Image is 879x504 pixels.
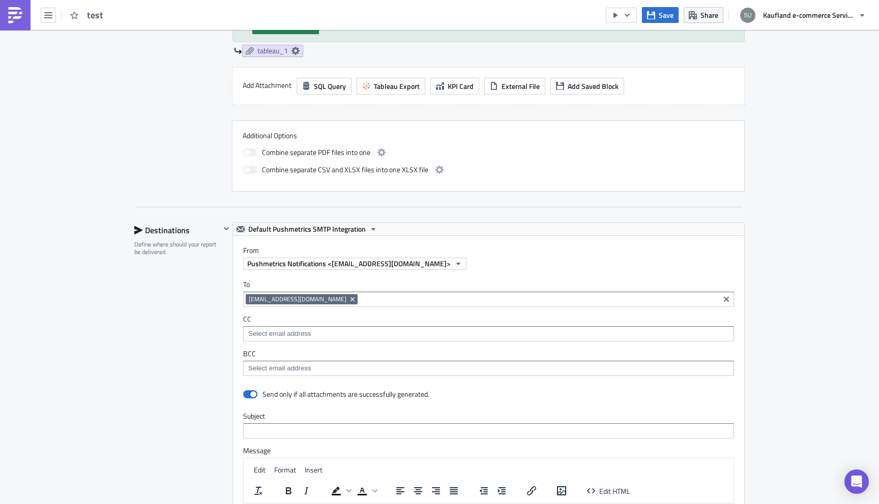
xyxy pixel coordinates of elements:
[328,484,353,498] div: Background color
[475,484,492,498] button: Decrease indent
[243,314,734,324] label: CC
[348,294,358,304] button: Remove Tag
[763,10,855,20] span: Kaufland e-commerce Services GmbH & Co. KG
[659,10,673,20] span: Save
[502,81,540,91] span: External File
[354,484,379,498] div: Text color
[243,349,734,358] label: BCC
[243,258,466,270] button: Pushmetrics Notifications <[EMAIL_ADDRESS][DOMAIN_NAME]>
[243,446,734,455] label: Message
[134,240,220,256] div: Define where should your report be delivered.
[445,484,462,498] button: Justify
[233,223,381,235] button: Default Pushmetrics SMTP Integration
[392,484,409,498] button: Align left
[243,280,734,289] label: To
[87,9,128,21] span: test
[243,131,734,140] label: Additional Options
[684,7,723,23] button: Share
[297,78,351,94] button: SQL Query
[243,78,291,93] label: Add Attachment
[550,78,624,94] button: Add Saved Block
[305,464,323,475] span: Insert
[246,363,730,373] input: Select em ail add ress
[739,7,756,24] img: Avatar
[700,10,718,20] span: Share
[599,485,630,496] span: Edit HTML
[262,390,429,399] div: Send only if all attachments are successfully generated.
[523,484,540,498] button: Insert/edit link
[583,484,634,498] button: Edit HTML
[257,46,288,55] span: tableau_1
[720,293,732,305] button: Clear selected items
[243,246,744,255] label: From
[248,223,366,235] span: Default Pushmetrics SMTP Integration
[642,7,679,23] button: Save
[249,295,346,303] span: [EMAIL_ADDRESS][DOMAIN_NAME]
[357,78,425,94] button: Tableau Export
[409,484,427,498] button: Align center
[484,78,545,94] button: External File
[243,412,734,421] label: Subject
[274,464,296,475] span: Format
[242,45,303,57] a: tableau_1
[374,81,420,91] span: Tableau Export
[430,78,479,94] button: KPI Card
[734,4,871,26] button: Kaufland e-commerce Services GmbH & Co. KG
[250,484,267,498] button: Clear formatting
[493,484,510,498] button: Increase indent
[314,81,346,91] span: SQL Query
[427,484,445,498] button: Align right
[262,164,428,176] span: Combine separate CSV and XLSX files into one XLSX file
[247,258,451,269] span: Pushmetrics Notifications <[EMAIL_ADDRESS][DOMAIN_NAME]>
[298,484,315,498] button: Italic
[844,469,869,494] div: Open Intercom Messenger
[568,81,619,91] span: Add Saved Block
[553,484,570,498] button: Insert/edit image
[254,464,266,475] span: Edit
[4,4,486,12] body: Rich Text Area. Press ALT-0 for help.
[448,81,474,91] span: KPI Card
[262,146,370,159] span: Combine separate PDF files into one
[246,329,730,339] input: Select em ail add ress
[134,223,220,238] div: Destinations
[280,484,297,498] button: Bold
[7,7,23,23] img: PushMetrics
[220,223,232,235] button: Hide content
